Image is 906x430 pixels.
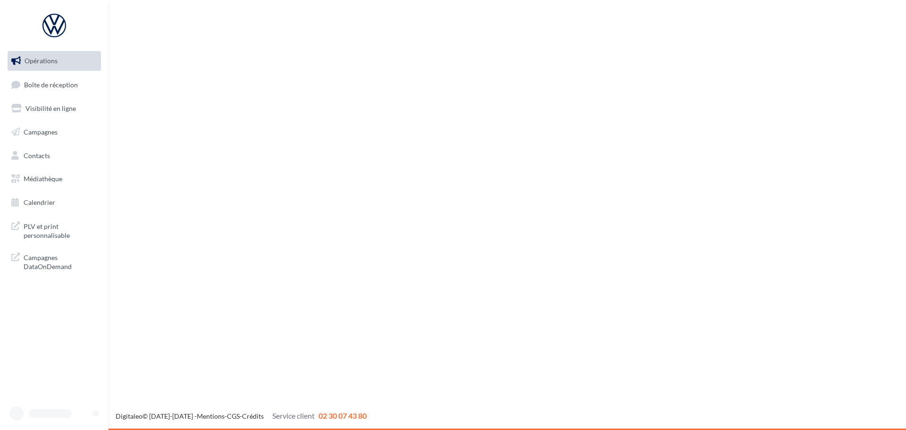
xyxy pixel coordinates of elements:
span: Campagnes [24,128,58,136]
a: Digitaleo [116,412,143,420]
a: Contacts [6,146,103,166]
span: PLV et print personnalisable [24,220,97,240]
a: Crédits [242,412,264,420]
span: © [DATE]-[DATE] - - - [116,412,367,420]
span: 02 30 07 43 80 [319,411,367,420]
a: Calendrier [6,193,103,212]
a: PLV et print personnalisable [6,216,103,244]
a: CGS [227,412,240,420]
a: Opérations [6,51,103,71]
span: Opérations [25,57,58,65]
span: Campagnes DataOnDemand [24,251,97,271]
a: Campagnes DataOnDemand [6,247,103,275]
span: Visibilité en ligne [25,104,76,112]
span: Boîte de réception [24,80,78,88]
a: Mentions [197,412,225,420]
a: Médiathèque [6,169,103,189]
span: Médiathèque [24,175,62,183]
a: Campagnes [6,122,103,142]
span: Contacts [24,151,50,159]
span: Calendrier [24,198,55,206]
a: Visibilité en ligne [6,99,103,118]
a: Boîte de réception [6,75,103,95]
span: Service client [272,411,315,420]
